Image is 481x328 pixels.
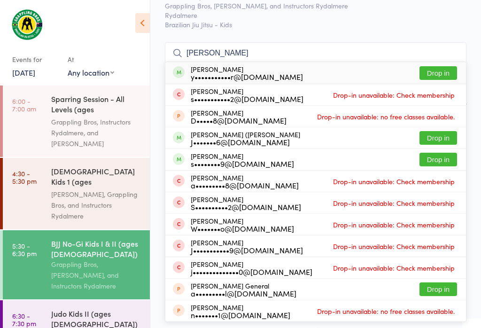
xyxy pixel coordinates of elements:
div: D•••••8@[DOMAIN_NAME] [191,117,287,124]
div: J•••••••••••9@[DOMAIN_NAME] [191,246,303,254]
div: [PERSON_NAME] [191,260,312,275]
span: Drop-in unavailable: Check membership [331,196,457,210]
div: [PERSON_NAME] [191,239,303,254]
button: Drop in [419,66,457,80]
a: 5:30 -6:30 pmBJJ No-Gi Kids I & II (ages [DEMOGRAPHIC_DATA])Grappling Bros, [PERSON_NAME], and In... [3,230,150,299]
div: [PERSON_NAME] General [191,282,296,297]
span: Drop-in unavailable: Check membership [331,88,457,102]
div: s•••••••••••2@[DOMAIN_NAME] [191,95,303,102]
div: S••••••••••2@[DOMAIN_NAME] [191,203,301,211]
div: [PERSON_NAME] [191,65,303,80]
div: [DEMOGRAPHIC_DATA] Kids 1 (ages [DEMOGRAPHIC_DATA]) [51,166,142,189]
div: Grappling Bros, Instructors Rydalmere, and [PERSON_NAME] [51,117,142,149]
button: Drop in [419,282,457,296]
span: Drop-in unavailable: Check membership [331,174,457,188]
div: Sparring Session - All Levels (ages [DEMOGRAPHIC_DATA]+) [51,94,142,117]
div: [PERSON_NAME] [191,217,294,232]
time: 6:30 - 7:30 pm [12,312,36,327]
img: Grappling Bros Rydalmere [9,7,45,42]
button: Drop in [419,153,457,166]
span: Drop-in unavailable: Check membership [331,261,457,275]
div: [PERSON_NAME] [191,195,301,211]
div: Any location [68,67,114,78]
button: Drop in [419,131,457,145]
div: BJJ No-Gi Kids I & II (ages [DEMOGRAPHIC_DATA]) [51,238,142,259]
div: Grappling Bros, [PERSON_NAME], and Instructors Rydalmere [51,259,142,291]
div: [PERSON_NAME], Grappling Bros, and Instructors Rydalmere [51,189,142,221]
div: j••••••••••••••0@[DOMAIN_NAME] [191,268,312,275]
div: [PERSON_NAME] [191,152,294,167]
span: Drop-in unavailable: no free classes available. [315,304,457,318]
span: Drop-in unavailable: Check membership [331,239,457,253]
div: s••••••••9@[DOMAIN_NAME] [191,160,294,167]
div: n•••••••1@[DOMAIN_NAME] [191,311,290,319]
div: [PERSON_NAME] ([PERSON_NAME] [191,131,300,146]
div: At [68,52,114,67]
div: W•••••••o@[DOMAIN_NAME] [191,225,294,232]
div: [PERSON_NAME] [191,87,303,102]
div: [PERSON_NAME] [191,174,299,189]
a: [DATE] [12,67,35,78]
div: J•••••••6@[DOMAIN_NAME] [191,138,300,146]
span: Brazilian Jiu Jitsu - Kids [165,20,466,29]
div: a•••••••••l@[DOMAIN_NAME] [191,289,296,297]
time: 5:30 - 6:30 pm [12,242,37,257]
a: 4:30 -5:30 pm[DEMOGRAPHIC_DATA] Kids 1 (ages [DEMOGRAPHIC_DATA])[PERSON_NAME], Grappling Bros, an... [3,158,150,229]
time: 4:30 - 5:30 pm [12,170,37,185]
div: a•••••••••8@[DOMAIN_NAME] [191,181,299,189]
span: Drop-in unavailable: no free classes available. [315,109,457,124]
span: Drop-in unavailable: Check membership [331,218,457,232]
div: [PERSON_NAME] [191,304,290,319]
div: Events for [12,52,58,67]
input: Search [165,42,466,64]
span: Rydalmere [165,10,452,20]
div: [PERSON_NAME] [191,109,287,124]
div: y•••••••••••r@[DOMAIN_NAME] [191,73,303,80]
time: 6:00 - 7:00 am [12,97,36,112]
a: 6:00 -7:00 amSparring Session - All Levels (ages [DEMOGRAPHIC_DATA]+)Grappling Bros, Instructors ... [3,86,150,157]
span: Grappling Bros, [PERSON_NAME], and Instructors Rydalmere [165,1,452,10]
